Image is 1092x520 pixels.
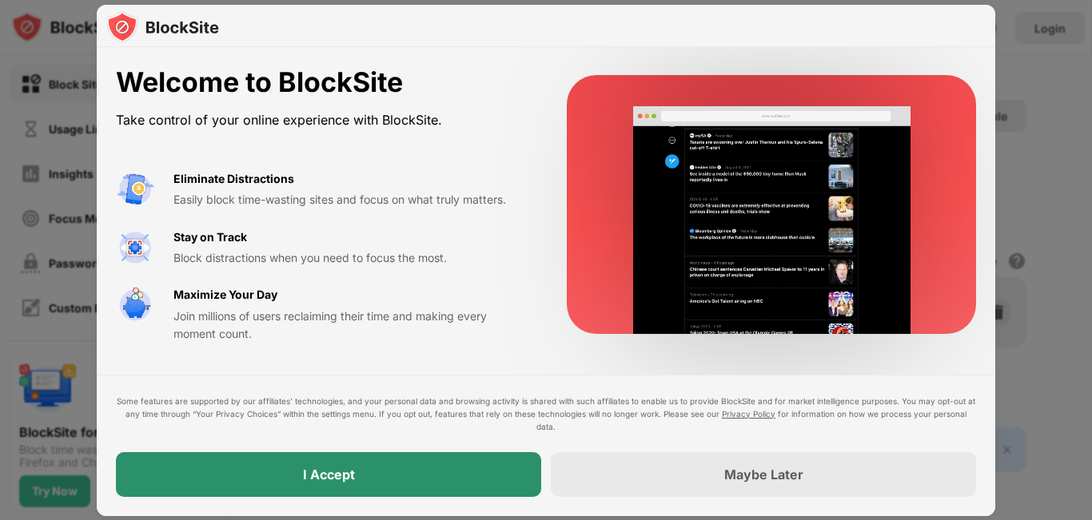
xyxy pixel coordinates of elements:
img: logo-blocksite.svg [106,11,219,43]
div: Some features are supported by our affiliates’ technologies, and your personal data and browsing ... [116,395,976,433]
div: I Accept [303,466,355,482]
div: Join millions of users reclaiming their time and making every moment count. [173,308,528,343]
a: Privacy Policy [722,409,775,419]
div: Block distractions when you need to focus the most. [173,249,528,267]
img: value-safe-time.svg [116,286,154,324]
div: Easily block time-wasting sites and focus on what truly matters. [173,191,528,208]
div: Maybe Later [724,466,803,482]
div: Welcome to BlockSite [116,66,528,99]
div: Eliminate Distractions [173,170,294,188]
img: value-avoid-distractions.svg [116,170,154,208]
div: Stay on Track [173,228,247,246]
div: Maximize Your Day [173,286,277,304]
img: value-focus.svg [116,228,154,267]
div: Take control of your online experience with BlockSite. [116,109,528,132]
